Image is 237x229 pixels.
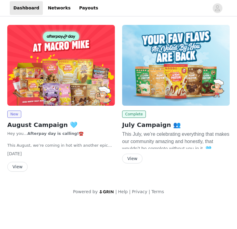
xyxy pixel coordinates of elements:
button: View [122,154,143,163]
img: Macro Mike [7,25,115,106]
a: View [122,156,143,161]
span: | [115,189,117,194]
img: Macro Mike [122,25,230,106]
a: Privacy [132,189,147,194]
h2: July Campaign 👥 [122,120,230,129]
strong: Afterpay day is calling! [27,131,79,136]
span: New [7,111,21,118]
a: Terms [151,189,164,194]
span: | [129,189,131,194]
span: | [149,189,150,194]
a: Networks [44,1,74,15]
h2: August Campaign 🩵 [7,120,115,129]
a: Help [118,189,128,194]
div: avatar [215,3,220,13]
span: Complete [122,111,146,118]
a: Dashboard [10,1,43,15]
a: Payouts [75,1,102,15]
p: This August, we’re coming in hot with another epic SALE whoop whoop! 🥵 [7,142,115,149]
a: View [7,165,28,169]
p: Hey you... ☎️ [7,131,115,137]
span: [DATE] [7,151,22,156]
button: View [7,162,28,172]
img: logo [99,190,114,194]
span: This July, we’re celebrating everything that makes our community amazing and honestly, that would... [122,132,229,151]
span: Powered by [73,189,98,194]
